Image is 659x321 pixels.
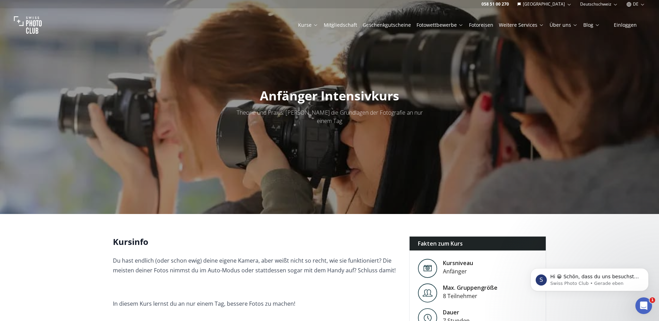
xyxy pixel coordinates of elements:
[635,297,652,314] iframe: Intercom live chat
[14,11,42,39] img: Swiss photo club
[606,20,645,30] button: Einloggen
[443,308,470,316] div: Dauer
[550,22,578,28] a: Über uns
[295,20,321,30] button: Kurse
[113,256,398,275] p: Du hast endlich (oder schon ewig) deine eigene Kamera, aber weißt nicht so recht, wie sie funktio...
[481,1,509,7] a: 058 51 00 270
[360,20,414,30] button: Geschenkgutscheine
[321,20,360,30] button: Mitgliedschaft
[324,22,357,28] a: Mitgliedschaft
[580,20,603,30] button: Blog
[414,20,466,30] button: Fotowettbewerbe
[443,267,473,275] div: Anfänger
[113,236,398,247] h2: Kursinfo
[443,292,497,300] div: 8 Teilnehmer
[650,297,655,303] span: 1
[443,283,497,292] div: Max. Gruppengröße
[520,254,659,302] iframe: Intercom notifications Nachricht
[260,87,399,104] span: Anfänger Intensivkurs
[410,237,546,250] div: Fakten zum Kurs
[443,259,473,267] div: Kursniveau
[418,283,437,303] img: Level
[496,20,547,30] button: Weitere Services
[417,22,463,28] a: Fotowettbewerbe
[547,20,580,30] button: Über uns
[298,22,318,28] a: Kurse
[499,22,544,28] a: Weitere Services
[113,299,398,308] p: In diesem Kurs lernst du an nur einem Tag, bessere Fotos zu machen!
[237,109,423,125] span: Theorie und Praxis: [PERSON_NAME] die Grundlagen der Fotografie an nur einem Tag
[418,259,437,278] img: Level
[466,20,496,30] button: Fotoreisen
[583,22,600,28] a: Blog
[469,22,493,28] a: Fotoreisen
[363,22,411,28] a: Geschenkgutscheine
